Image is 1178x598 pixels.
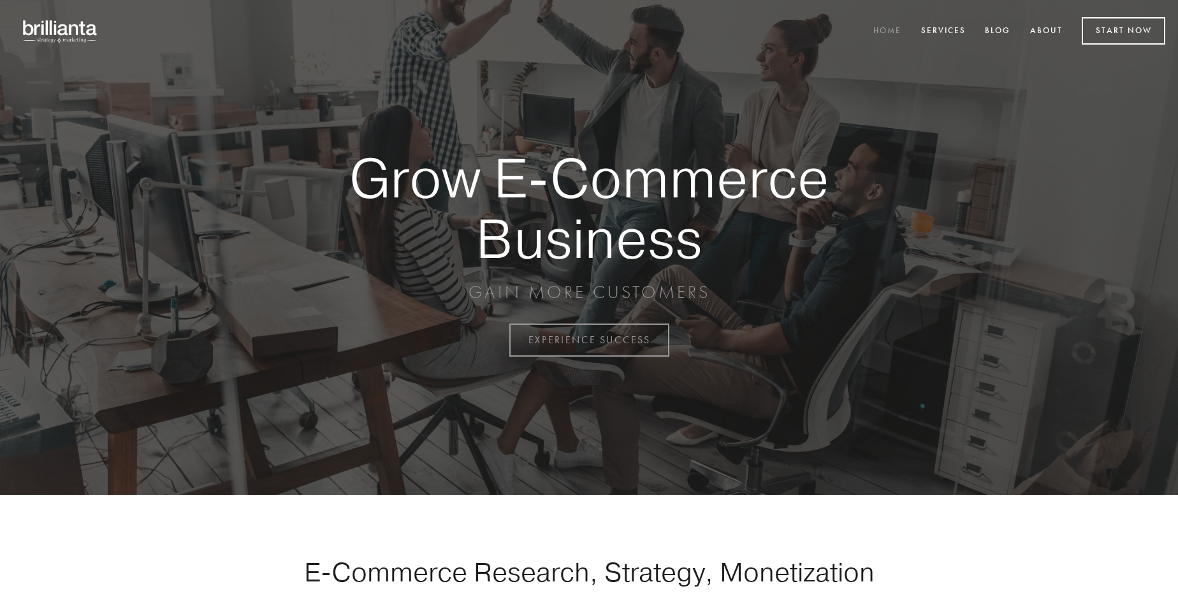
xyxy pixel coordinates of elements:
strong: Grow E-Commerce Business [305,148,873,268]
a: EXPERIENCE SUCCESS [509,324,669,357]
a: Blog [977,21,1019,42]
p: GAIN MORE CUSTOMERS [305,281,873,304]
h1: E-Commerce Research, Strategy, Monetization [264,556,914,588]
a: Start Now [1082,17,1165,45]
a: About [1022,21,1071,42]
a: Services [913,21,974,42]
a: Home [865,21,910,42]
img: brillianta - research, strategy, marketing [13,13,108,50]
